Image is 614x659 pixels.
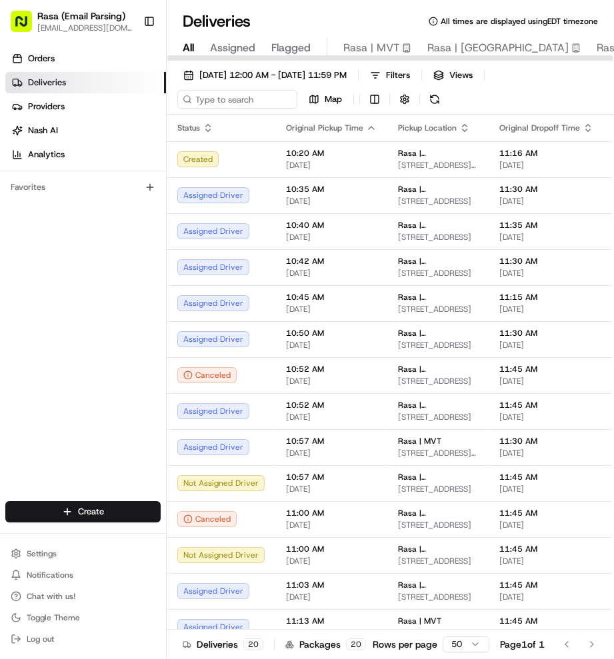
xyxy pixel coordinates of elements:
[286,256,377,267] span: 10:42 AM
[113,299,123,309] div: 💻
[286,556,377,566] span: [DATE]
[286,232,377,243] span: [DATE]
[120,206,147,217] span: [DATE]
[499,220,593,231] span: 11:35 AM
[37,9,125,23] button: Rasa (Email Parsing)
[499,340,593,350] span: [DATE]
[499,616,593,626] span: 11:45 AM
[499,448,593,458] span: [DATE]
[499,412,593,422] span: [DATE]
[5,566,161,584] button: Notifications
[500,638,545,651] div: Page 1 of 1
[183,638,263,651] div: Deliveries
[5,608,161,627] button: Toggle Theme
[499,376,593,386] span: [DATE]
[398,448,478,458] span: [STREET_ADDRESS][US_STATE]
[286,436,377,446] span: 10:57 AM
[286,628,377,638] span: [DATE]
[398,148,478,159] span: Rasa | [GEOGRAPHIC_DATA][PERSON_NAME]
[177,511,237,527] button: Canceled
[5,630,161,648] button: Log out
[5,48,166,69] a: Orders
[398,220,478,231] span: Rasa | [GEOGRAPHIC_DATA]
[286,328,377,338] span: 10:50 AM
[398,292,478,303] span: Rasa | [GEOGRAPHIC_DATA]
[28,77,66,89] span: Deliveries
[113,206,117,217] span: •
[5,144,166,165] a: Analytics
[118,242,145,253] span: [DATE]
[499,160,593,171] span: [DATE]
[499,196,593,207] span: [DATE]
[37,23,133,33] span: [EMAIL_ADDRESS][DOMAIN_NAME]
[499,292,593,303] span: 11:15 AM
[398,412,478,422] span: [STREET_ADDRESS]
[177,367,237,383] button: Canceled
[499,364,593,374] span: 11:45 AM
[177,66,353,85] button: [DATE] 12:00 AM - [DATE] 11:59 PM
[286,376,377,386] span: [DATE]
[286,160,377,171] span: [DATE]
[499,580,593,590] span: 11:45 AM
[207,170,243,186] button: See all
[343,40,399,56] span: Rasa | MVT
[398,508,478,518] span: Rasa | [GEOGRAPHIC_DATA]
[183,40,194,56] span: All
[78,506,104,518] span: Create
[13,53,243,74] p: Welcome 👋
[107,292,219,316] a: 💻API Documentation
[499,304,593,315] span: [DATE]
[398,123,457,133] span: Pickup Location
[5,120,166,141] a: Nash AI
[210,40,255,56] span: Assigned
[286,616,377,626] span: 11:13 AM
[398,256,478,267] span: Rasa | [GEOGRAPHIC_DATA]
[5,177,161,198] div: Favorites
[499,436,593,446] span: 11:30 AM
[398,328,478,338] span: Rasa | [GEOGRAPHIC_DATA]
[35,85,220,99] input: Clear
[398,268,478,279] span: [STREET_ADDRESS]
[499,472,593,482] span: 11:45 AM
[398,160,478,171] span: [STREET_ADDRESS][US_STATE]
[27,548,57,559] span: Settings
[5,5,138,37] button: Rasa (Email Parsing)[EMAIL_ADDRESS][DOMAIN_NAME]
[286,412,377,422] span: [DATE]
[177,90,297,109] input: Type to search
[286,364,377,374] span: 10:52 AM
[177,123,200,133] span: Status
[286,508,377,518] span: 11:00 AM
[199,69,347,81] span: [DATE] 12:00 AM - [DATE] 11:59 PM
[28,101,65,113] span: Providers
[111,242,115,253] span: •
[28,53,55,65] span: Orders
[8,292,107,316] a: 📗Knowledge Base
[286,148,377,159] span: 10:20 AM
[499,256,593,267] span: 11:30 AM
[286,400,377,410] span: 10:52 AM
[271,40,311,56] span: Flagged
[398,472,478,482] span: Rasa | [GEOGRAPHIC_DATA]
[398,628,478,638] span: [STREET_ADDRESS][US_STATE]
[286,448,377,458] span: [DATE]
[133,330,161,340] span: Pylon
[126,297,214,311] span: API Documentation
[227,131,243,147] button: Start new chat
[373,638,437,651] p: Rows per page
[41,242,108,253] span: [PERSON_NAME]
[13,173,85,183] div: Past conversations
[398,580,478,590] span: Rasa | [GEOGRAPHIC_DATA]
[398,436,441,446] span: Rasa | MVT
[398,400,478,410] span: Rasa | [GEOGRAPHIC_DATA]
[398,592,478,602] span: [STREET_ADDRESS]
[5,501,161,522] button: Create
[499,508,593,518] span: 11:45 AM
[27,297,102,311] span: Knowledge Base
[398,376,478,386] span: [STREET_ADDRESS]
[425,90,444,109] button: Refresh
[427,40,569,56] span: Rasa | [GEOGRAPHIC_DATA]
[398,484,478,494] span: [STREET_ADDRESS]
[286,340,377,350] span: [DATE]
